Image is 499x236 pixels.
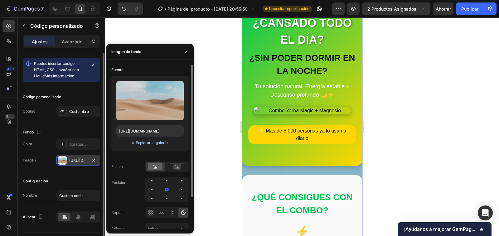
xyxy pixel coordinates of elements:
[6,65,114,82] p: Tu solución natural: Energía estable + Descanso profundo 🌙⚡
[461,6,478,12] font: Publicar
[69,109,89,114] font: Costumbre
[148,226,159,231] font: Voluta
[269,6,309,11] font: Necesita republicación
[404,225,485,233] button: Mostrar encuesta - ¡Ayúdanos a mejorar GemPages!
[111,210,124,215] font: Repetir
[41,6,44,12] font: 7
[6,34,114,60] h2: ¿SIN PODER DORMIR EN LA NOCHE?
[12,89,109,97] img: Combo Yerba Magic + Magnesio
[34,61,79,78] font: Puedes insertar código HTML, CSS, JavaScript o Liquid
[433,2,453,15] button: Ahorrar
[116,81,184,120] img: imagen de vista previa
[165,6,166,12] font: /
[242,17,362,236] iframe: Área de diseño
[111,180,126,185] font: Posición
[30,22,83,30] p: Código personalizado
[6,173,114,200] h3: ¿QUÉ CONSIGUES CON EL COMBO?
[167,6,248,12] font: Página del producto - [DATE] 20:55:50
[23,130,34,134] font: Fondo
[111,49,141,54] font: Imagen de fondo
[69,142,86,147] font: Agregar...
[362,2,430,15] button: 2 productos asignados
[145,223,189,234] button: Voluta
[111,164,123,169] font: Escala
[136,140,168,145] font: Explorar la galería
[132,140,134,145] font: o
[69,158,109,163] font: [URL][DOMAIN_NAME]
[6,114,13,119] font: Beta
[30,23,83,29] font: Código personalizado
[53,208,67,220] span: ⚡
[111,226,125,231] font: Adjunto
[32,39,48,44] font: Ajustes
[2,2,46,15] button: 7
[7,67,14,71] font: 450
[6,108,114,127] p: ⭐ Más de 5.000 personas ya lo usan a diario
[478,205,493,220] div: Abrir Intercom Messenger
[116,125,184,137] input: https://ejemplo.com/imagen.jpg
[23,94,61,99] font: Código personalizado
[436,6,451,12] font: Ahorrar
[135,140,168,146] button: Explorar la galería
[118,2,143,15] div: Deshacer/Rehacer
[23,158,36,162] font: Imagen
[456,2,484,15] button: Publicar
[23,193,37,198] font: Nombre
[62,39,82,44] font: Avanzado
[367,6,416,12] font: 2 productos asignados
[23,179,48,183] font: Configuración
[404,226,478,232] font: ¡Ayúdanos a mejorar GemPages!
[23,142,32,146] font: Color
[111,67,124,72] font: Fuente
[45,74,74,78] a: Más información
[23,214,36,219] font: Alinear
[23,109,35,113] font: Código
